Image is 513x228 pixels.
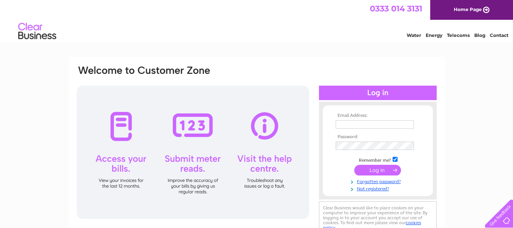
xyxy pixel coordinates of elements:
[490,32,508,38] a: Contact
[354,165,401,175] input: Submit
[334,113,422,118] th: Email Address:
[334,134,422,140] th: Password:
[447,32,470,38] a: Telecoms
[336,185,422,192] a: Not registered?
[407,32,421,38] a: Water
[77,4,436,37] div: Clear Business is a trading name of Verastar Limited (registered in [GEOGRAPHIC_DATA] No. 3667643...
[336,177,422,185] a: Forgotten password?
[474,32,485,38] a: Blog
[18,20,57,43] img: logo.png
[426,32,442,38] a: Energy
[334,156,422,163] td: Remember me?
[370,4,422,13] a: 0333 014 3131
